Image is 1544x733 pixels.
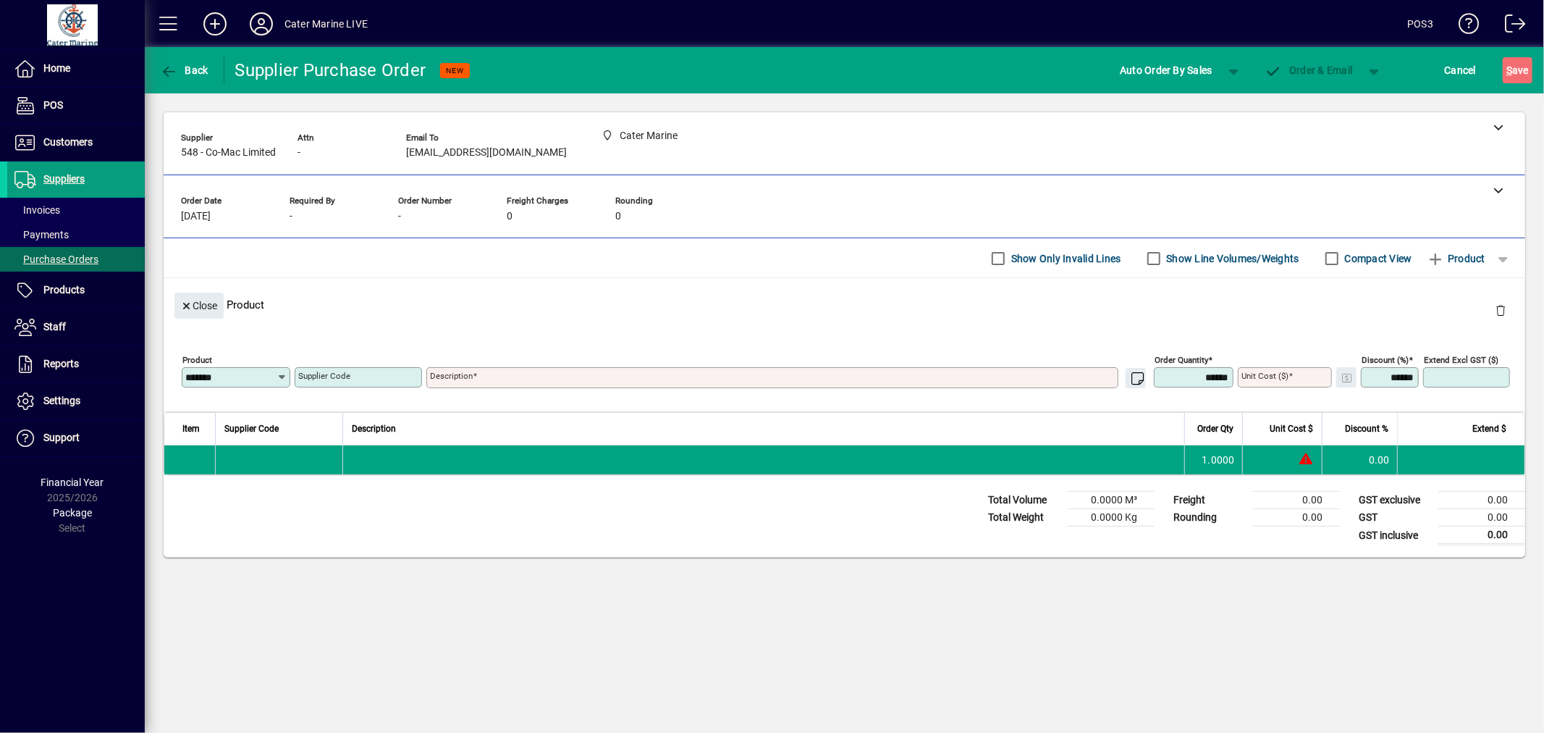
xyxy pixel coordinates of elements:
[182,355,212,365] mat-label: Product
[615,211,621,222] span: 0
[1164,251,1299,266] label: Show Line Volumes/Weights
[1506,64,1512,76] span: S
[7,222,145,247] a: Payments
[1270,421,1313,437] span: Unit Cost $
[1438,527,1525,545] td: 0.00
[181,211,211,222] span: [DATE]
[1445,59,1477,82] span: Cancel
[53,507,92,519] span: Package
[7,383,145,419] a: Settings
[180,294,218,318] span: Close
[14,204,60,216] span: Invoices
[1351,527,1438,545] td: GST inclusive
[1506,59,1529,82] span: ave
[1322,445,1397,474] td: 0.00
[1472,421,1506,437] span: Extend $
[224,421,279,437] span: Supplier Code
[160,64,208,76] span: Back
[1441,57,1480,83] button: Cancel
[182,421,200,437] span: Item
[14,254,98,265] span: Purchase Orders
[1120,59,1212,82] span: Auto Order By Sales
[7,51,145,87] a: Home
[1166,492,1253,509] td: Freight
[1068,492,1155,509] td: 0.0000 M³
[43,62,70,74] span: Home
[43,173,85,185] span: Suppliers
[7,272,145,309] a: Products
[1253,509,1340,527] td: 0.00
[7,88,145,124] a: POS
[43,99,63,111] span: POS
[1113,57,1220,83] button: Auto Order By Sales
[981,509,1068,527] td: Total Weight
[1448,3,1480,50] a: Knowledge Base
[7,247,145,272] a: Purchase Orders
[1424,355,1498,365] mat-label: Extend excl GST ($)
[7,198,145,222] a: Invoices
[1407,12,1433,35] div: POS3
[164,278,1525,331] div: Product
[507,211,512,222] span: 0
[1494,3,1526,50] a: Logout
[446,66,464,75] span: NEW
[1257,57,1360,83] button: Order & Email
[1155,355,1208,365] mat-label: Order Quantity
[1008,251,1121,266] label: Show Only Invalid Lines
[1184,445,1242,474] td: 1.0000
[406,147,567,159] span: [EMAIL_ADDRESS][DOMAIN_NAME]
[1483,293,1518,327] button: Delete
[1438,509,1525,527] td: 0.00
[43,284,85,296] span: Products
[7,420,145,456] a: Support
[238,11,284,37] button: Profile
[7,309,145,345] a: Staff
[1241,371,1288,381] mat-label: Unit Cost ($)
[981,492,1068,509] td: Total Volume
[192,11,238,37] button: Add
[181,147,276,159] span: 548 - Co-Mac Limited
[174,293,224,319] button: Close
[352,421,396,437] span: Description
[1342,251,1412,266] label: Compact View
[398,211,401,222] span: -
[1483,303,1518,317] app-page-header-button: Delete
[7,125,145,161] a: Customers
[284,12,368,35] div: Cater Marine LIVE
[43,432,80,443] span: Support
[171,298,227,311] app-page-header-button: Close
[1351,509,1438,527] td: GST
[41,477,104,488] span: Financial Year
[145,57,224,83] app-page-header-button: Back
[43,321,66,332] span: Staff
[43,358,79,369] span: Reports
[1345,421,1388,437] span: Discount %
[1351,492,1438,509] td: GST exclusive
[156,57,212,83] button: Back
[1068,509,1155,527] td: 0.0000 Kg
[1438,492,1525,509] td: 0.00
[430,371,473,381] mat-label: Description
[43,395,80,406] span: Settings
[14,229,69,240] span: Payments
[1166,509,1253,527] td: Rounding
[1362,355,1409,365] mat-label: Discount (%)
[290,211,292,222] span: -
[298,371,350,381] mat-label: Supplier Code
[1265,64,1353,76] span: Order & Email
[1253,492,1340,509] td: 0.00
[7,346,145,382] a: Reports
[235,59,426,82] div: Supplier Purchase Order
[298,147,300,159] span: -
[1503,57,1532,83] button: Save
[43,136,93,148] span: Customers
[1197,421,1233,437] span: Order Qty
